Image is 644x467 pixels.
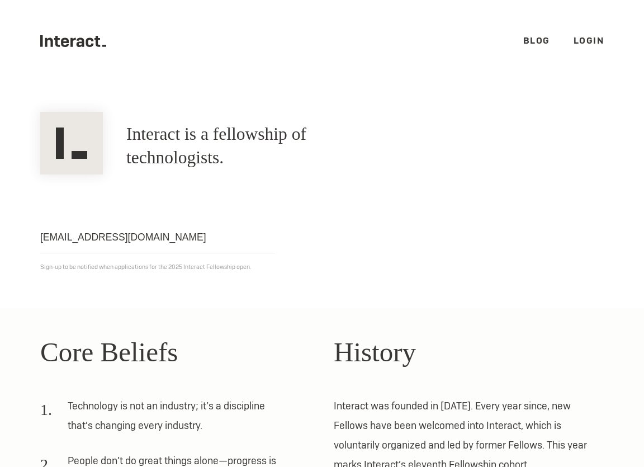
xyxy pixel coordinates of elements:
[40,261,604,273] p: Sign-up to be notified when applications for the 2025 Interact Fellowship open.
[40,332,310,373] h2: Core Beliefs
[523,35,550,46] a: Blog
[334,332,604,373] h2: History
[574,35,604,46] a: Login
[40,221,275,253] input: Email address...
[126,122,391,169] h1: Interact is a fellowship of technologists.
[40,112,103,174] img: Interact Logo
[40,396,287,443] li: Technology is not an industry; it’s a discipline that’s changing every industry.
